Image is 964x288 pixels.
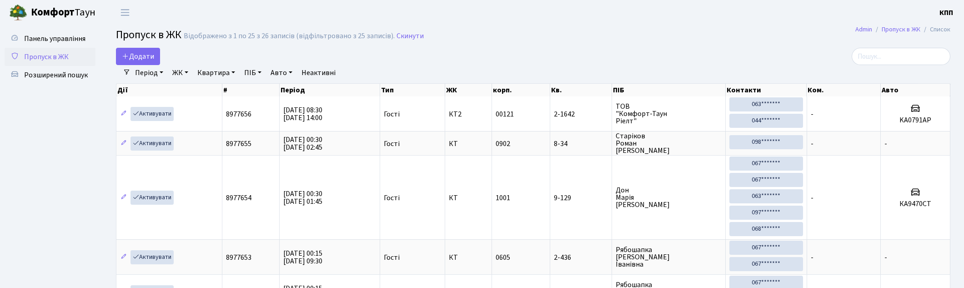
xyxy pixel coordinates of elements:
[811,139,813,149] span: -
[283,248,322,266] span: [DATE] 00:15 [DATE] 09:30
[496,139,510,149] span: 0902
[380,84,445,96] th: Тип
[884,116,946,125] h5: KA0791AP
[807,84,880,96] th: Ком.
[116,27,181,43] span: Пропуск в ЖК
[616,246,722,268] span: Рябошапка [PERSON_NAME] Іванівна
[550,84,612,96] th: Кв.
[5,48,95,66] a: Пропуск в ЖК
[884,200,946,208] h5: КА9470СТ
[939,8,953,18] b: КПП
[449,111,488,118] span: КТ2
[283,189,322,207] span: [DATE] 00:30 [DATE] 01:45
[241,65,265,81] a: ПІБ
[226,139,251,149] span: 8977655
[616,103,722,125] span: ТОВ "Комфорт-Таун Ріелт"
[884,253,887,263] span: -
[384,254,400,261] span: Гості
[612,84,726,96] th: ПІБ
[449,194,488,202] span: КТ
[184,32,395,40] div: Відображено з 1 по 25 з 26 записів (відфільтровано з 25 записів).
[226,193,251,203] span: 8977654
[283,105,322,123] span: [DATE] 08:30 [DATE] 14:00
[842,20,964,39] nav: breadcrumb
[554,111,608,118] span: 2-1642
[920,25,950,35] li: Список
[726,84,807,96] th: Контакти
[131,250,174,264] a: Активувати
[554,194,608,202] span: 9-129
[811,253,813,263] span: -
[554,140,608,147] span: 8-34
[222,84,280,96] th: #
[449,254,488,261] span: КТ
[267,65,296,81] a: Авто
[114,5,136,20] button: Переключити навігацію
[169,65,192,81] a: ЖК
[194,65,239,81] a: Квартира
[31,5,75,20] b: Комфорт
[226,109,251,119] span: 8977656
[24,34,85,44] span: Панель управління
[397,32,424,40] a: Скинути
[496,109,514,119] span: 00121
[496,253,510,263] span: 0605
[384,140,400,147] span: Гості
[131,136,174,151] a: Активувати
[24,52,69,62] span: Пропуск в ЖК
[122,51,154,61] span: Додати
[881,84,950,96] th: Авто
[226,253,251,263] span: 8977653
[496,193,510,203] span: 1001
[9,4,27,22] img: logo.png
[882,25,920,34] a: Пропуск в ЖК
[283,135,322,152] span: [DATE] 00:30 [DATE] 02:45
[811,109,813,119] span: -
[384,194,400,202] span: Гості
[616,132,722,154] span: Старіков Роман [PERSON_NAME]
[884,139,887,149] span: -
[31,5,95,20] span: Таун
[384,111,400,118] span: Гості
[855,25,872,34] a: Admin
[492,84,550,96] th: корп.
[939,7,953,18] a: КПП
[298,65,339,81] a: Неактивні
[131,107,174,121] a: Активувати
[5,30,95,48] a: Панель управління
[554,254,608,261] span: 2-436
[116,84,222,96] th: Дії
[280,84,380,96] th: Період
[5,66,95,84] a: Розширений пошук
[811,193,813,203] span: -
[449,140,488,147] span: КТ
[852,48,950,65] input: Пошук...
[445,84,492,96] th: ЖК
[131,191,174,205] a: Активувати
[24,70,88,80] span: Розширений пошук
[616,187,722,208] span: Дон Марія [PERSON_NAME]
[116,48,160,65] a: Додати
[131,65,167,81] a: Період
